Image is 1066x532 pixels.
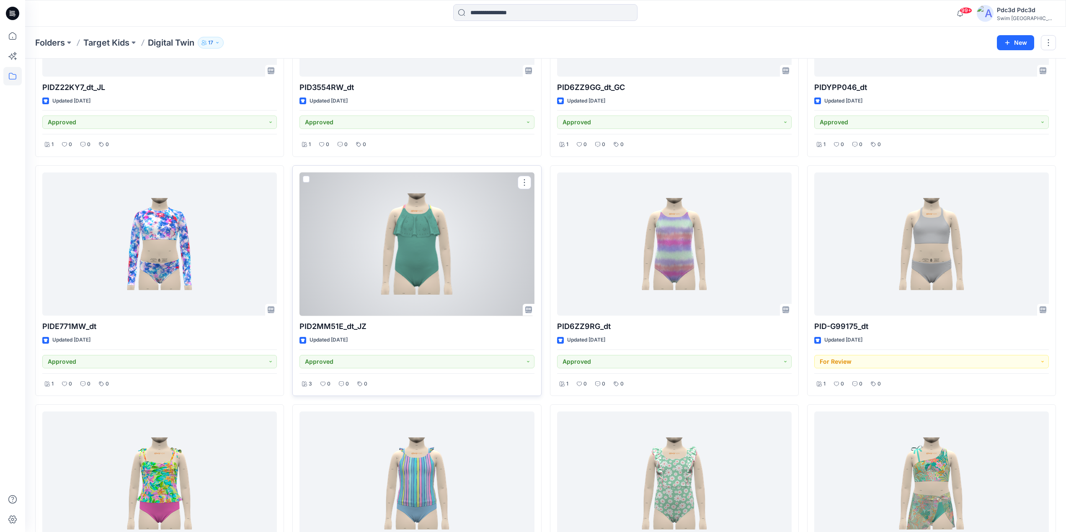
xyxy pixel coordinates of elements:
p: Updated [DATE] [824,336,862,344]
p: PID-G99175_dt [814,321,1049,332]
p: PID3554RW_dt [299,82,534,93]
p: Updated [DATE] [52,336,90,344]
p: Updated [DATE] [824,97,862,105]
p: 17 [208,38,213,47]
p: 0 [106,380,109,388]
button: New [997,35,1034,50]
p: Digital Twin [148,37,194,49]
p: 0 [326,140,329,149]
p: PID6ZZ9GG_dt_GC [557,82,792,93]
p: 0 [87,140,90,149]
a: PID-G99175_dt [814,172,1049,316]
p: 0 [363,140,366,149]
p: 1 [52,380,54,388]
a: PIDE771MW_dt [42,172,277,316]
p: 0 [620,140,624,149]
p: Updated [DATE] [567,336,605,344]
p: PID6ZZ9RG_dt [557,321,792,332]
p: 0 [87,380,90,388]
div: Pdc3d Pdc3d [997,5,1056,15]
p: PIDE771MW_dt [42,321,277,332]
p: Updated [DATE] [52,97,90,105]
p: Updated [DATE] [310,336,348,344]
p: 0 [878,380,881,388]
a: Target Kids [83,37,129,49]
p: 3 [309,380,312,388]
p: 0 [602,380,605,388]
p: 0 [327,380,330,388]
p: PIDZ22KY7_dt_JL [42,82,277,93]
p: 0 [841,380,844,388]
p: PIDYPP046_dt [814,82,1049,93]
img: avatar [977,5,994,22]
p: Updated [DATE] [310,97,348,105]
span: 99+ [960,7,972,14]
p: 0 [583,380,587,388]
p: 0 [859,380,862,388]
p: PID2MM51E_dt_JZ [299,321,534,332]
p: Updated [DATE] [567,97,605,105]
p: 0 [602,140,605,149]
a: Folders [35,37,65,49]
p: 0 [69,380,72,388]
p: 0 [583,140,587,149]
a: PID6ZZ9RG_dt [557,172,792,316]
div: Swim [GEOGRAPHIC_DATA] [997,15,1056,21]
p: 1 [823,140,826,149]
a: PID2MM51E_dt_JZ [299,172,534,316]
button: 17 [198,37,224,49]
p: 1 [52,140,54,149]
p: 1 [566,380,568,388]
p: 0 [106,140,109,149]
p: 0 [878,140,881,149]
p: 0 [344,140,348,149]
p: 1 [566,140,568,149]
p: 0 [620,380,624,388]
p: 0 [364,380,367,388]
p: 0 [69,140,72,149]
p: 0 [859,140,862,149]
p: 0 [841,140,844,149]
p: 1 [309,140,311,149]
p: 0 [346,380,349,388]
p: 1 [823,380,826,388]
